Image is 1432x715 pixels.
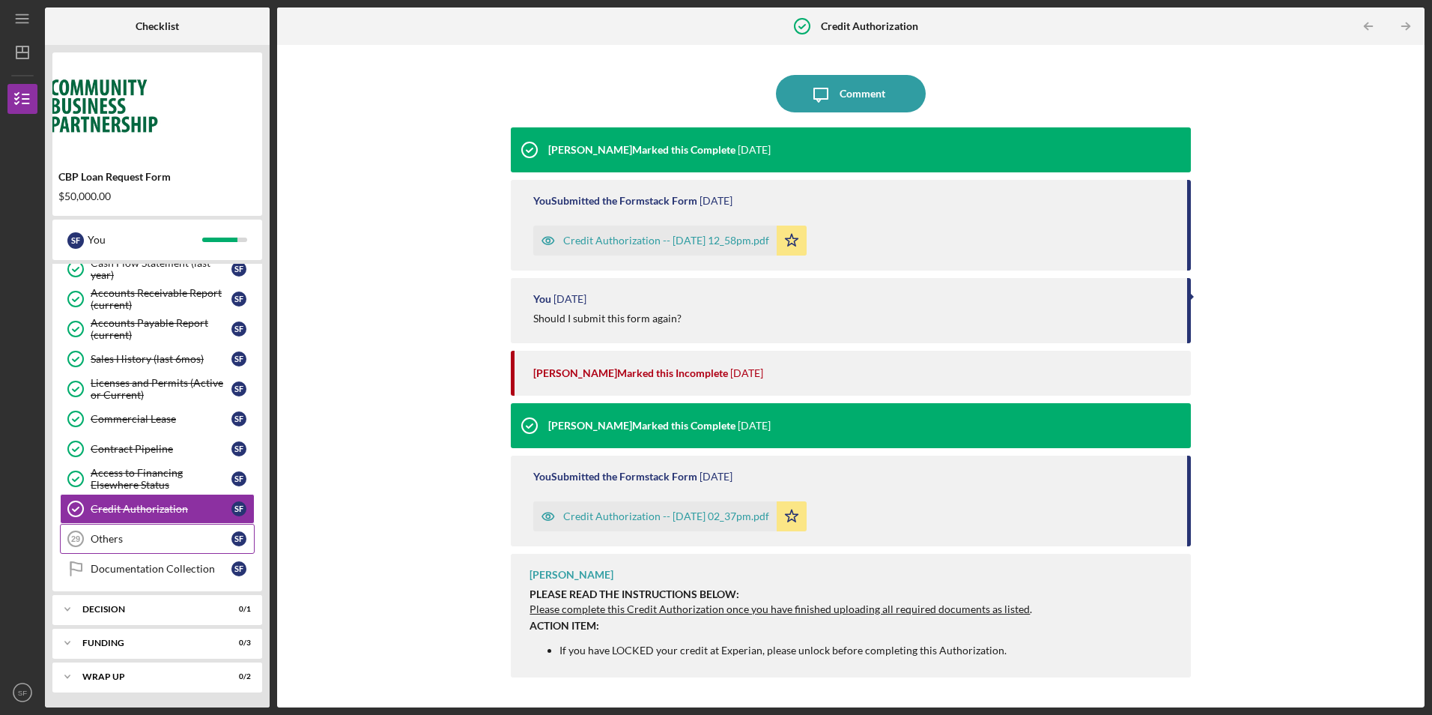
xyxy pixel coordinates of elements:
[91,503,231,515] div: Credit Authorization
[60,494,255,524] a: Credit AuthorizationSF
[231,411,246,426] div: S F
[563,235,769,247] div: Credit Authorization -- [DATE] 12_58pm.pdf
[548,420,735,432] div: [PERSON_NAME] Marked this Complete
[840,75,885,112] div: Comment
[60,284,255,314] a: Accounts Receivable Report (current)SF
[700,195,732,207] time: 2025-06-27 16:59
[91,353,231,365] div: Sales History (last 6mos)
[7,678,37,708] button: SF
[60,404,255,434] a: Commercial LeaseSF
[91,413,231,425] div: Commercial Lease
[533,313,682,325] div: Should I submit this form again?
[91,443,231,455] div: Contract Pipeline
[730,367,763,379] time: 2025-06-24 18:54
[224,605,251,614] div: 0 / 1
[700,471,732,483] time: 2025-06-16 18:37
[563,510,769,522] div: Credit Authorization -- [DATE] 02_37pm.pdf
[71,534,80,543] tspan: 29
[738,420,771,432] time: 2025-06-24 18:54
[530,603,1030,615] span: Please complete this Credit Authorization once you have finished uploading all required documents...
[60,464,255,494] a: Access to Financing Elsewhere StatusSF
[533,226,807,256] button: Credit Authorization -- [DATE] 12_58pm.pdf
[60,344,255,374] a: Sales History (last 6mos)SF
[548,144,735,156] div: [PERSON_NAME] Marked this Complete
[91,377,231,401] div: Licenses and Permits (Active or Current)
[91,287,231,311] div: Accounts Receivable Report (current)
[231,322,246,337] div: S F
[224,672,251,681] div: 0 / 2
[91,317,231,341] div: Accounts Payable Report (current)
[91,533,231,545] div: Others
[82,672,213,681] div: Wrap up
[91,467,231,491] div: Access to Financing Elsewhere Status
[91,563,231,575] div: Documentation Collection
[91,257,231,281] div: Cash Flow Statement (last year)
[58,171,256,183] div: CBP Loan Request Form
[533,293,551,305] div: You
[60,554,255,584] a: Documentation CollectionSF
[52,60,262,150] img: Product logo
[231,441,246,456] div: S F
[533,195,697,207] div: You Submitted the Formstack Form
[738,144,771,156] time: 2025-07-01 21:00
[530,569,613,581] div: [PERSON_NAME]
[231,381,246,396] div: S F
[776,75,926,112] button: Comment
[231,561,246,576] div: S F
[231,352,246,366] div: S F
[530,601,1175,618] p: .
[559,645,1175,657] li: If you have LOCKED your credit at Experian, please unlock before completing this Authorization.
[60,434,255,464] a: Contract PipelineSF
[60,254,255,284] a: Cash Flow Statement (last year)SF
[533,471,697,483] div: You Submitted the Formstack Form
[231,292,246,307] div: S F
[553,293,586,305] time: 2025-06-25 21:12
[82,605,213,614] div: Decision
[60,314,255,344] a: Accounts Payable Report (current)SF
[67,232,84,249] div: S F
[88,227,202,253] div: You
[136,20,179,32] b: Checklist
[231,471,246,486] div: S F
[60,374,255,404] a: Licenses and Permits (Active or Current)SF
[224,639,251,648] div: 0 / 3
[533,367,728,379] div: [PERSON_NAME] Marked this Incomplete
[530,588,739,600] strong: PLEASE READ THE INSTRUCTIONS BELOW:
[530,619,599,632] strong: ACTION ITEM:
[18,689,27,697] text: SF
[82,639,213,648] div: Funding
[231,501,246,516] div: S F
[58,190,256,202] div: $50,000.00
[231,262,246,277] div: S F
[533,501,807,531] button: Credit Authorization -- [DATE] 02_37pm.pdf
[821,20,918,32] b: Credit Authorization
[60,524,255,554] a: 29OthersSF
[231,531,246,546] div: S F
